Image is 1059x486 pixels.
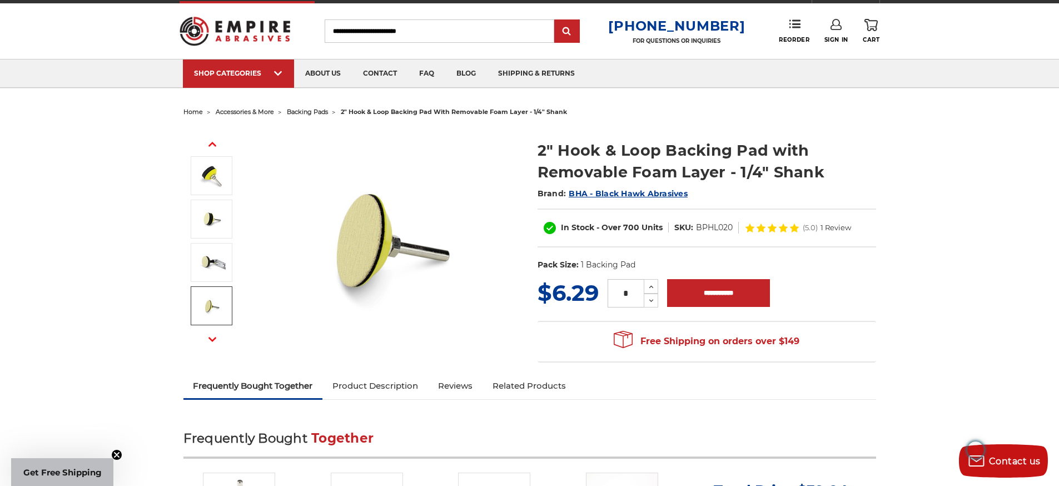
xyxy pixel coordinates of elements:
[824,36,848,43] span: Sign In
[11,458,113,486] div: Get Free ShippingClose teaser
[287,108,328,116] a: backing pads
[352,59,408,88] a: contact
[198,205,226,233] img: sanding pad with hook and loop system and removable foam, featuring a 1/4-inch shank for quick ch...
[216,108,274,116] a: accessories & more
[608,37,745,44] p: FOR QUESTIONS OR INQUIRIES
[23,467,102,478] span: Get Free Shipping
[198,292,226,320] img: hook and loop sanding disc on on shank backing pad with no foam
[408,59,445,88] a: faq
[311,430,374,446] span: Together
[581,259,635,271] dd: 1 Backing Pad
[674,222,693,234] dt: SKU:
[959,444,1048,478] button: Contact us
[199,328,226,351] button: Next
[608,18,745,34] a: [PHONE_NUMBER]
[194,69,283,77] div: SHOP CATEGORIES
[623,222,639,232] span: 700
[989,456,1041,467] span: Contact us
[199,132,226,156] button: Previous
[445,59,487,88] a: blog
[538,140,876,183] h1: 2" Hook & Loop Backing Pad with Removable Foam Layer - 1/4" Shank
[198,249,226,276] img: Die grinder hook and loop sanding disc on foam layer backing pad
[183,430,307,446] span: Frequently Bought
[183,108,203,116] a: home
[322,374,428,398] a: Product Description
[538,259,579,271] dt: Pack Size:
[294,59,352,88] a: about us
[642,222,663,232] span: Units
[779,19,809,43] a: Reorder
[428,374,483,398] a: Reviews
[863,19,879,43] a: Cart
[803,224,818,231] span: (5.0)
[341,108,567,116] span: 2" hook & loop backing pad with removable foam layer - 1/4" shank
[483,374,576,398] a: Related Products
[614,330,799,353] span: Free Shipping on orders over $149
[183,374,323,398] a: Frequently Bought Together
[279,128,501,350] img: 2-inch yellow sanding pad with black foam layer and versatile 1/4-inch shank/spindle for precisio...
[538,279,599,306] span: $6.29
[538,189,566,199] span: Brand:
[556,21,578,43] input: Submit
[198,162,226,190] img: Fully assembled Empire Abrasives 2-inch sanding pad with hook and loop backing and foam layer, at...
[863,36,879,43] span: Cart
[821,224,851,231] span: 1 Review
[569,189,688,199] a: BHA - Black Hawk Abrasives
[596,222,621,232] span: - Over
[561,222,594,232] span: In Stock
[779,36,809,43] span: Reorder
[487,59,586,88] a: shipping & returns
[111,449,122,460] button: Close teaser
[696,222,733,234] dd: BPHL020
[180,9,291,53] img: Empire Abrasives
